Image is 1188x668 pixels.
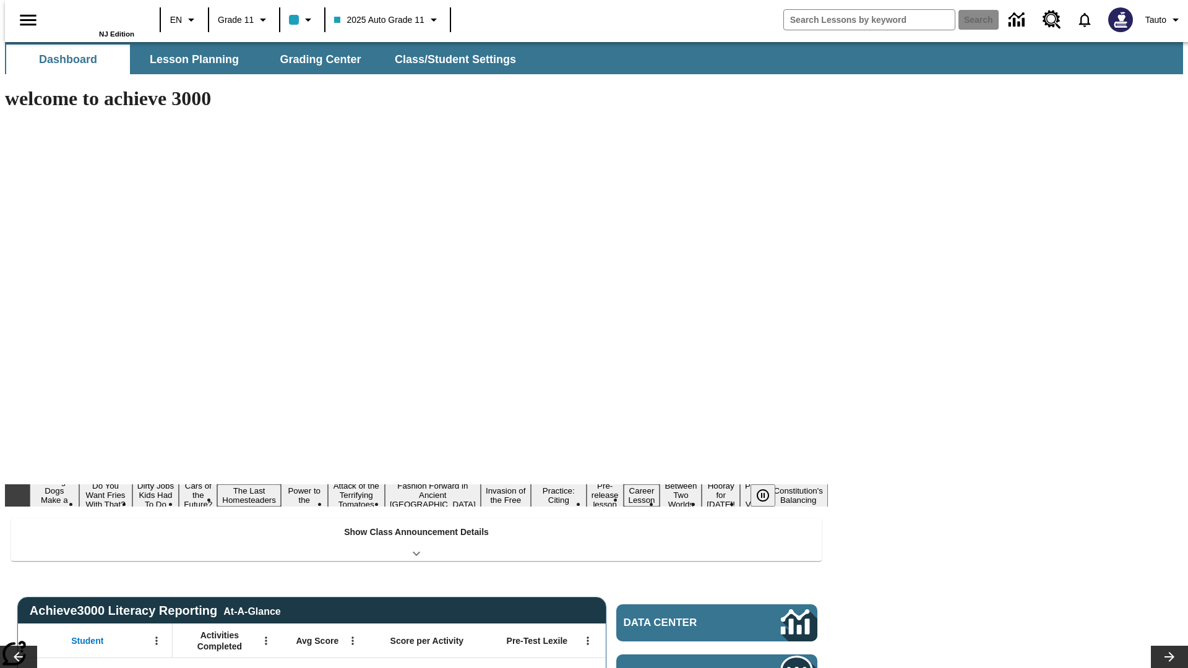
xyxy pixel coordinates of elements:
span: Lesson Planning [150,53,239,67]
button: Dashboard [6,45,130,74]
div: At-A-Glance [223,604,280,617]
button: Class: 2025 Auto Grade 11, Select your class [329,9,445,31]
span: Grading Center [280,53,361,67]
span: Tauto [1145,14,1166,27]
button: Slide 8 Fashion Forward in Ancient Rome [385,479,481,511]
button: Slide 9 The Invasion of the Free CD [481,475,531,516]
h1: welcome to achieve 3000 [5,87,828,110]
div: Home [54,4,134,38]
span: Dashboard [39,53,97,67]
button: Open Menu [343,632,362,650]
p: Show Class Announcement Details [344,526,489,539]
button: Grade: Grade 11, Select a grade [213,9,275,31]
span: Avg Score [296,635,338,646]
button: Slide 13 Between Two Worlds [660,479,702,511]
button: Pause [751,484,775,507]
button: Profile/Settings [1140,9,1188,31]
button: Language: EN, Select a language [165,9,204,31]
span: 2025 Auto Grade 11 [334,14,424,27]
span: EN [170,14,182,27]
button: Lesson carousel, Next [1151,646,1188,668]
a: Notifications [1069,4,1101,36]
a: Home [54,6,134,30]
button: Slide 4 Cars of the Future? [179,479,217,511]
img: Avatar [1108,7,1133,32]
button: Open Menu [257,632,275,650]
span: Achieve3000 Literacy Reporting [30,604,281,618]
button: Slide 16 The Constitution's Balancing Act [768,475,828,516]
div: Pause [751,484,788,507]
button: Open Menu [579,632,597,650]
span: Grade 11 [218,14,254,27]
button: Lesson Planning [132,45,256,74]
button: Slide 11 Pre-release lesson [587,479,624,511]
button: Slide 5 The Last Homesteaders [217,484,281,507]
button: Open side menu [10,2,46,38]
button: Slide 2 Do You Want Fries With That? [79,479,132,511]
div: SubNavbar [5,45,527,74]
button: Select a new avatar [1101,4,1140,36]
div: Show Class Announcement Details [11,518,822,561]
span: Student [71,635,103,646]
span: Score per Activity [390,635,464,646]
span: Pre-Test Lexile [507,635,568,646]
button: Grading Center [259,45,382,74]
span: Activities Completed [179,630,260,652]
span: Data Center [624,617,739,629]
button: Class color is light blue. Change class color [284,9,321,31]
button: Slide 3 Dirty Jobs Kids Had To Do [132,479,179,511]
input: search field [784,10,955,30]
button: Slide 15 Point of View [740,479,768,511]
button: Slide 6 Solar Power to the People [281,475,328,516]
span: Class/Student Settings [395,53,516,67]
button: Slide 7 Attack of the Terrifying Tomatoes [328,479,385,511]
button: Class/Student Settings [385,45,526,74]
a: Resource Center, Will open in new tab [1035,3,1069,36]
button: Slide 10 Mixed Practice: Citing Evidence [531,475,587,516]
span: NJ Edition [99,30,134,38]
button: Slide 12 Career Lesson [624,484,660,507]
button: Slide 1 Diving Dogs Make a Splash [30,475,79,516]
a: Data Center [1001,3,1035,37]
a: Data Center [616,604,817,641]
div: SubNavbar [5,42,1183,74]
button: Open Menu [147,632,166,650]
button: Slide 14 Hooray for Constitution Day! [702,479,740,511]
